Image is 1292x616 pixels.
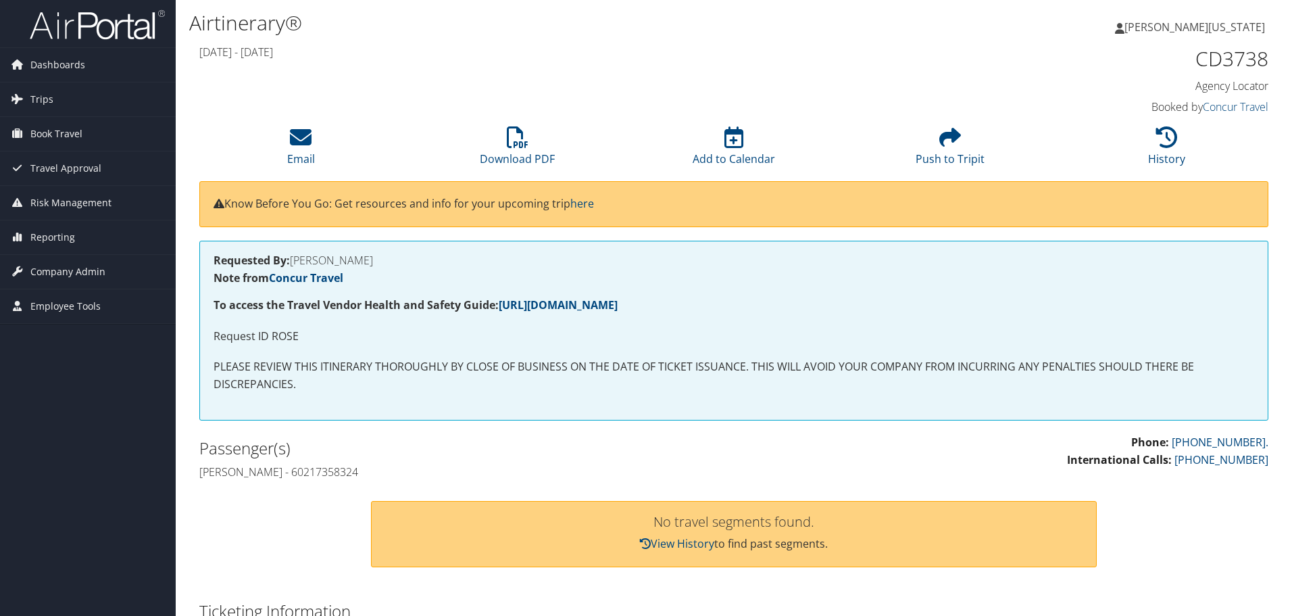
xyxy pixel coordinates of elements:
[199,465,724,479] h4: [PERSON_NAME] - 60217358324
[916,134,985,166] a: Push to Tripit
[214,358,1254,393] p: PLEASE REVIEW THIS ITINERARY THOROUGHLY BY CLOSE OF BUSINESS ON THE DATE OF TICKET ISSUANCE. THIS...
[1131,435,1169,450] strong: Phone:
[30,9,165,41] img: airportal-logo.png
[499,298,618,312] a: [URL][DOMAIN_NAME]
[214,270,343,285] strong: Note from
[1067,452,1172,467] strong: International Calls:
[199,45,996,60] h4: [DATE] - [DATE]
[30,255,105,289] span: Company Admin
[30,82,53,116] span: Trips
[269,270,343,285] a: Concur Travel
[214,255,1254,266] h4: [PERSON_NAME]
[189,9,916,37] h1: Airtinerary®
[570,196,594,211] a: here
[1203,99,1268,114] a: Concur Travel
[214,253,290,268] strong: Requested By:
[199,437,724,460] h2: Passenger(s)
[287,134,315,166] a: Email
[640,536,714,551] a: View History
[1115,7,1278,47] a: [PERSON_NAME][US_STATE]
[1148,134,1185,166] a: History
[1172,435,1268,450] a: [PHONE_NUMBER].
[30,117,82,151] span: Book Travel
[385,536,1083,553] p: to find past segments.
[1174,452,1268,467] a: [PHONE_NUMBER]
[30,186,111,220] span: Risk Management
[30,289,101,323] span: Employee Tools
[1016,78,1268,93] h4: Agency Locator
[480,134,555,166] a: Download PDF
[1124,20,1265,34] span: [PERSON_NAME][US_STATE]
[30,220,75,254] span: Reporting
[385,515,1083,529] h3: No travel segments found.
[1016,99,1268,114] h4: Booked by
[214,328,1254,346] p: Request ID ROSE
[30,151,101,185] span: Travel Approval
[214,195,1254,213] p: Know Before You Go: Get resources and info for your upcoming trip
[214,298,618,312] strong: To access the Travel Vendor Health and Safety Guide:
[693,134,775,166] a: Add to Calendar
[1016,45,1268,73] h1: CD3738
[30,48,85,82] span: Dashboards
